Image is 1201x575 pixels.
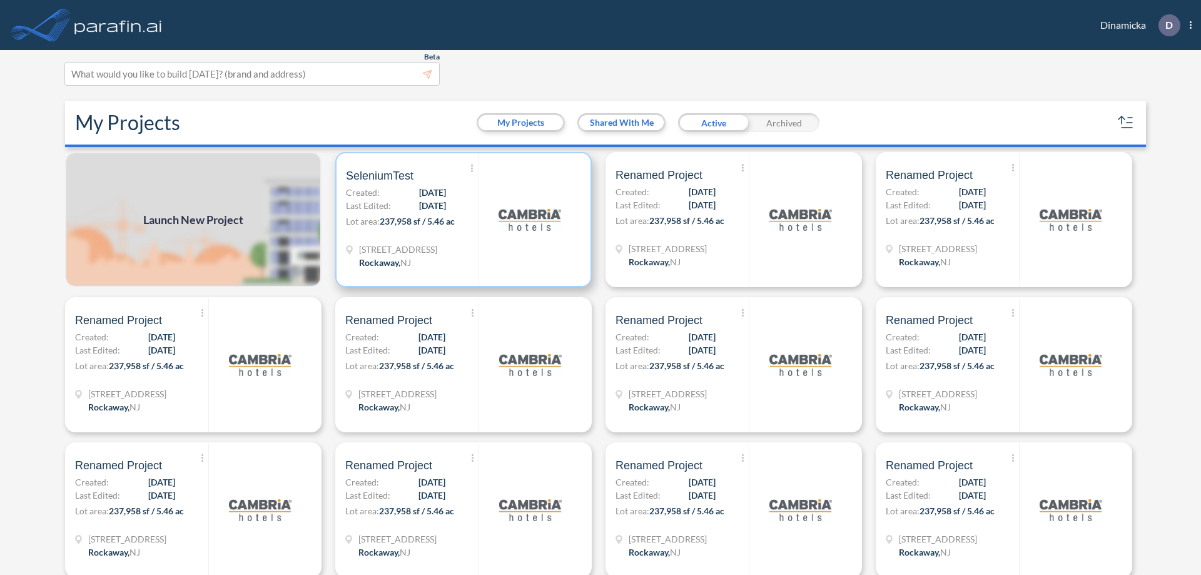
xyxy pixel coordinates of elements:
span: [DATE] [418,343,445,357]
span: Rockaway , [899,257,940,267]
span: SeleniumTest [346,168,413,183]
div: Rockaway, NJ [88,546,140,559]
span: [DATE] [959,489,986,502]
span: Last Edited: [616,343,661,357]
span: 321 Mt Hope Ave [629,242,707,255]
span: Rockaway , [629,257,670,267]
span: Rockaway , [88,402,129,412]
span: Rockaway , [358,547,400,557]
span: NJ [670,257,681,267]
span: [DATE] [419,186,446,199]
span: Last Edited: [345,343,390,357]
span: Created: [886,330,920,343]
span: [DATE] [418,476,445,489]
span: Lot area: [345,506,379,516]
span: 237,958 sf / 5.46 ac [649,360,724,371]
img: logo [1040,479,1102,541]
span: Lot area: [75,506,109,516]
span: [DATE] [689,476,716,489]
span: NJ [400,402,410,412]
div: Rockaway, NJ [899,255,951,268]
img: logo [1040,188,1102,251]
span: Created: [616,476,649,489]
span: [DATE] [418,330,445,343]
div: Rockaway, NJ [629,255,681,268]
img: logo [769,188,832,251]
span: Lot area: [616,506,649,516]
img: logo [229,479,291,541]
div: Rockaway, NJ [359,256,411,269]
span: NJ [940,402,951,412]
div: Rockaway, NJ [629,546,681,559]
span: NJ [129,547,140,557]
span: Renamed Project [75,458,162,473]
span: Renamed Project [616,168,702,183]
span: Renamed Project [886,313,973,328]
button: sort [1116,113,1136,133]
span: Last Edited: [886,489,931,502]
span: Rockaway , [629,547,670,557]
img: logo [769,479,832,541]
span: NJ [400,257,411,268]
a: Launch New Project [65,152,322,287]
span: 237,958 sf / 5.46 ac [920,360,995,371]
div: Rockaway, NJ [629,400,681,414]
span: Created: [75,330,109,343]
img: logo [499,333,562,396]
span: 321 Mt Hope Ave [88,532,166,546]
div: Rockaway, NJ [899,400,951,414]
span: 237,958 sf / 5.46 ac [380,216,455,226]
span: [DATE] [959,330,986,343]
span: [DATE] [148,489,175,502]
span: Created: [616,330,649,343]
span: [DATE] [689,198,716,211]
span: 237,958 sf / 5.46 ac [920,506,995,516]
span: Lot area: [886,360,920,371]
span: Renamed Project [886,168,973,183]
span: 321 Mt Hope Ave [629,532,707,546]
span: Created: [616,185,649,198]
div: Active [678,113,749,132]
span: Last Edited: [616,198,661,211]
span: Last Edited: [886,343,931,357]
span: Rockaway , [629,402,670,412]
span: Renamed Project [886,458,973,473]
span: 237,958 sf / 5.46 ac [649,215,724,226]
div: Rockaway, NJ [358,400,410,414]
span: 321 Mt Hope Ave [358,387,437,400]
div: Rockaway, NJ [358,546,410,559]
span: 237,958 sf / 5.46 ac [379,360,454,371]
div: Rockaway, NJ [88,400,140,414]
span: Rockaway , [88,547,129,557]
div: Archived [749,113,819,132]
span: Lot area: [346,216,380,226]
span: Created: [886,476,920,489]
span: Created: [345,476,379,489]
span: [DATE] [689,489,716,502]
span: Created: [75,476,109,489]
span: [DATE] [418,489,445,502]
span: Rockaway , [358,402,400,412]
span: Last Edited: [886,198,931,211]
span: 321 Mt Hope Ave [358,532,437,546]
span: [DATE] [959,343,986,357]
span: Last Edited: [345,489,390,502]
span: Launch New Project [143,211,243,228]
button: My Projects [479,115,563,130]
h2: My Projects [75,111,180,135]
span: 321 Mt Hope Ave [899,387,977,400]
span: Beta [424,52,440,62]
span: Rockaway , [899,547,940,557]
span: NJ [940,257,951,267]
span: Lot area: [886,506,920,516]
img: logo [1040,333,1102,396]
span: NJ [670,547,681,557]
img: logo [499,479,562,541]
img: logo [499,188,561,251]
span: Renamed Project [616,313,702,328]
span: 321 Mt Hope Ave [899,532,977,546]
span: Renamed Project [345,313,432,328]
span: Created: [886,185,920,198]
span: NJ [400,547,410,557]
span: 321 Mt Hope Ave [899,242,977,255]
